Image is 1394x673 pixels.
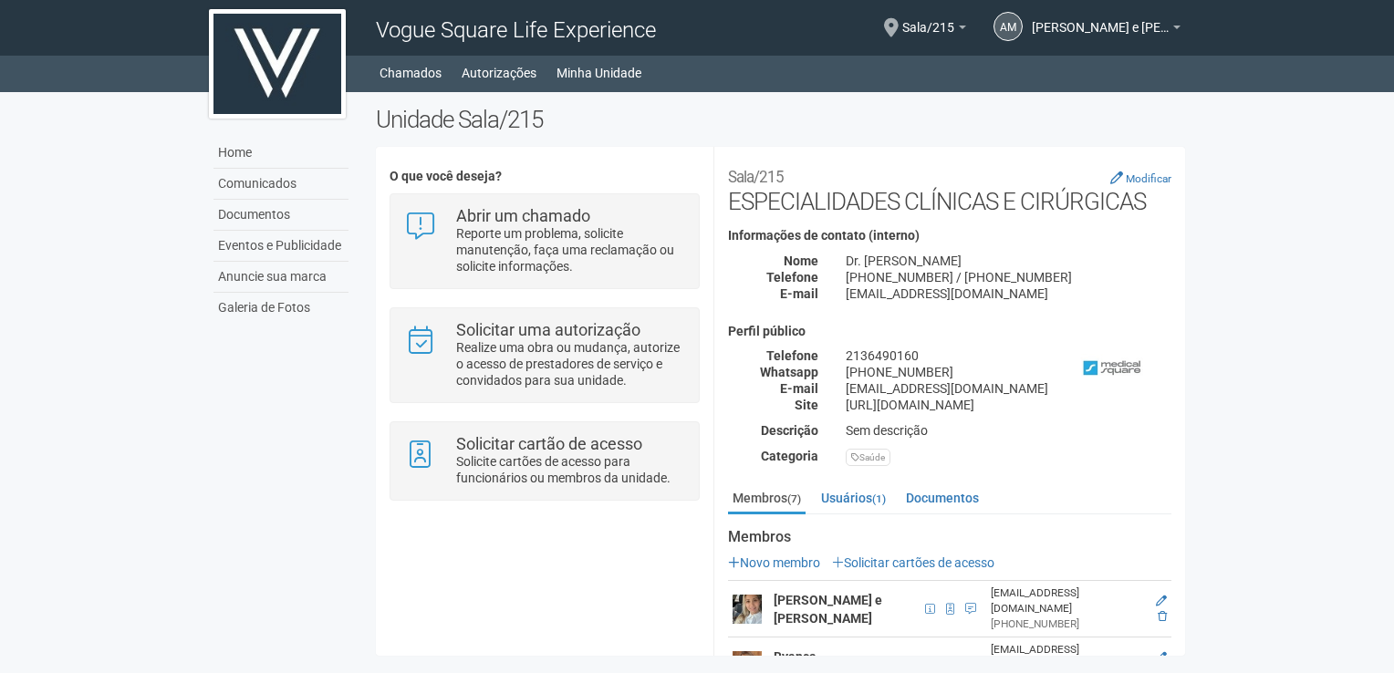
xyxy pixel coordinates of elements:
[1110,171,1171,185] a: Modificar
[557,60,641,86] a: Minha Unidade
[390,170,699,183] h4: O que você deseja?
[213,138,348,169] a: Home
[213,262,348,293] a: Anuncie sua marca
[832,422,1185,439] div: Sem descrição
[728,555,820,570] a: Novo membro
[456,453,685,486] p: Solicite cartões de acesso para funcionários ou membros da unidade.
[213,200,348,231] a: Documentos
[380,60,442,86] a: Chamados
[846,449,890,466] div: Saúde
[901,484,983,512] a: Documentos
[728,168,784,186] small: Sala/215
[902,3,954,35] span: Sala/215
[780,381,818,396] strong: E-mail
[456,434,642,453] strong: Solicitar cartão de acesso
[1032,3,1169,35] span: Andrea Marques Fonseca e Fonseca
[376,106,1185,133] h2: Unidade Sala/215
[213,293,348,323] a: Galeria de Fotos
[728,325,1171,338] h4: Perfil público
[832,380,1185,397] div: [EMAIL_ADDRESS][DOMAIN_NAME]
[404,436,684,486] a: Solicitar cartão de acesso Solicite cartões de acesso para funcionários ou membros da unidade.
[760,365,818,379] strong: Whatsapp
[780,286,818,301] strong: E-mail
[1156,651,1167,664] a: Editar membro
[728,160,1171,215] h2: ESPECIALIDADES CLÍNICAS E CIRÚRGICAS
[991,616,1142,632] div: [PHONE_NUMBER]
[795,398,818,412] strong: Site
[991,642,1142,673] div: [EMAIL_ADDRESS][DOMAIN_NAME]
[728,484,806,514] a: Membros(7)
[766,348,818,363] strong: Telefone
[733,595,762,624] img: user.png
[462,60,536,86] a: Autorizações
[456,225,685,274] p: Reporte um problema, solicite manutenção, faça uma reclamação ou solicite informações.
[456,206,590,225] strong: Abrir um chamado
[1032,23,1181,37] a: [PERSON_NAME] e [PERSON_NAME]
[991,585,1142,616] div: [EMAIL_ADDRESS][DOMAIN_NAME]
[902,23,966,37] a: Sala/215
[1066,325,1158,416] img: business.png
[787,492,801,505] small: (7)
[456,339,685,388] p: Realize uma obra ou mudança, autorize o acesso de prestadores de serviço e convidados para sua un...
[832,253,1185,269] div: Dr. [PERSON_NAME]
[213,169,348,200] a: Comunicados
[766,270,818,285] strong: Telefone
[774,593,882,626] strong: [PERSON_NAME] e [PERSON_NAME]
[832,285,1185,302] div: [EMAIL_ADDRESS][DOMAIN_NAME]
[832,397,1185,413] div: [URL][DOMAIN_NAME]
[404,322,684,388] a: Solicitar uma autorização Realize uma obra ou mudança, autorize o acesso de prestadores de serviç...
[728,529,1171,545] strong: Membros
[872,492,886,505] small: (1)
[404,208,684,274] a: Abrir um chamado Reporte um problema, solicite manutenção, faça uma reclamação ou solicite inform...
[761,449,818,463] strong: Categoria
[832,269,1185,285] div: [PHONE_NUMBER] / [PHONE_NUMBER]
[832,347,1185,364] div: 2136490160
[1156,595,1167,607] a: Editar membro
[376,17,656,43] span: Vogue Square Life Experience
[728,229,1171,243] h4: Informações de contato (interno)
[832,555,994,570] a: Solicitar cartões de acesso
[209,9,346,119] img: logo.jpg
[784,254,818,268] strong: Nome
[456,320,640,339] strong: Solicitar uma autorização
[817,484,890,512] a: Usuários(1)
[1126,172,1171,185] small: Modificar
[761,423,818,438] strong: Descrição
[213,231,348,262] a: Eventos e Publicidade
[1158,610,1167,623] a: Excluir membro
[832,364,1185,380] div: [PHONE_NUMBER]
[993,12,1023,41] a: AM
